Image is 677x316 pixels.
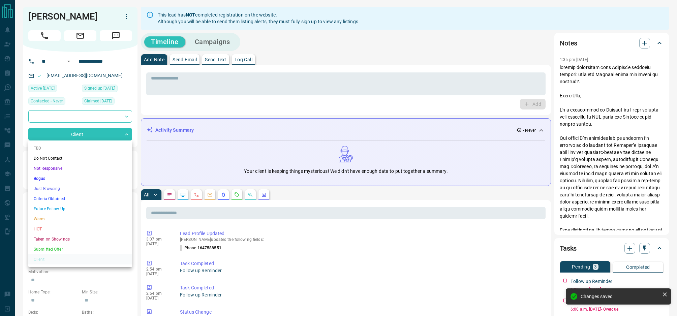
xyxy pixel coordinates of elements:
div: Changes saved [581,294,659,299]
li: Bogus [28,173,132,184]
li: Just Browsing [28,184,132,194]
li: Criteria Obtained [28,194,132,204]
li: Taken on Showings [28,234,132,244]
li: Warm [28,214,132,224]
li: Do Not Contact [28,153,132,163]
li: Not Responsive [28,163,132,173]
li: TBD [28,143,132,153]
li: Submitted Offer [28,244,132,254]
li: HOT [28,224,132,234]
li: Future Follow Up [28,204,132,214]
